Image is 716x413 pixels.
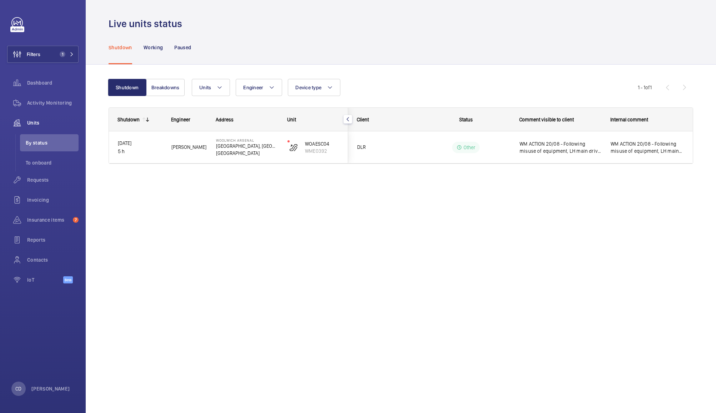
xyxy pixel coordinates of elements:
h1: Live units status [109,17,186,30]
div: Unit [287,117,340,122]
button: Engineer [236,79,282,96]
img: escalator.svg [289,143,298,152]
p: Woolwich Arsenal [216,138,278,142]
span: Requests [27,176,79,183]
p: Shutdown [109,44,132,51]
span: Insurance items [27,216,70,223]
span: [PERSON_NAME] [171,143,207,151]
span: Engineer [243,85,263,90]
span: IoT [27,276,63,283]
span: Units [27,119,79,126]
span: Invoicing [27,196,79,203]
p: 5 h [118,147,162,156]
span: Reports [27,236,79,243]
div: Press SPACE to select this row. [109,131,348,163]
button: Units [192,79,230,96]
span: Filters [27,51,40,58]
span: Comment visible to client [519,117,574,122]
button: Filters1 [7,46,79,63]
span: 7 [73,217,79,223]
span: of [645,85,650,90]
span: Internal comment [610,117,648,122]
p: Paused [174,44,191,51]
span: DLR [357,143,412,151]
p: Other [464,144,476,151]
div: Shutdown [117,117,140,122]
p: [DATE] [118,139,162,147]
p: [GEOGRAPHIC_DATA] [216,150,278,157]
span: By status [26,139,79,146]
p: Working [144,44,163,51]
span: Status [459,117,473,122]
p: CD [15,385,21,392]
span: WM ACTION 20/08 - Following misuse of equipment, LH main drive shaft bearing collapsed, main driv... [611,140,684,155]
span: WM ACTION 20/08 - Following misuse of equipment, LH main drive shaft bearing collapsed, main driv... [520,140,601,155]
span: To onboard [26,159,79,166]
button: Shutdown [108,79,146,96]
span: Contacts [27,256,79,263]
span: Activity Monitoring [27,99,79,106]
span: Engineer [171,117,190,122]
div: Press SPACE to select this row. [348,131,693,163]
button: Device type [288,79,340,96]
span: Device type [295,85,321,90]
button: Breakdowns [146,79,185,96]
span: 1 - 1 1 [638,85,652,90]
p: WOAESC04 [305,140,339,147]
span: Dashboard [27,79,79,86]
span: Beta [63,276,73,283]
span: Address [216,117,234,122]
p: WME0392 [305,147,339,155]
p: [GEOGRAPHIC_DATA], [GEOGRAPHIC_DATA] [216,142,278,150]
p: [PERSON_NAME] [31,385,70,392]
span: Units [199,85,211,90]
span: Client [357,117,369,122]
span: 1 [60,51,65,57]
